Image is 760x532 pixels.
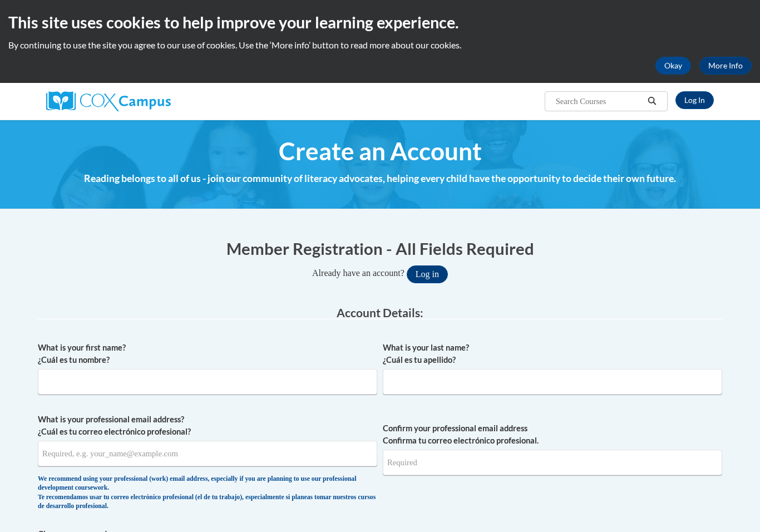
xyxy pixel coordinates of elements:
[655,57,691,75] button: Okay
[38,342,377,366] label: What is your first name? ¿Cuál es tu nombre?
[699,57,752,75] a: More Info
[38,237,722,260] h1: Member Registration - All Fields Required
[38,413,377,438] label: What is your professional email address? ¿Cuál es tu correo electrónico profesional?
[383,450,722,475] input: Required
[644,95,660,108] button: Search
[407,265,448,283] button: Log in
[383,369,722,395] input: Metadata input
[8,11,752,33] h2: This site uses cookies to help improve your learning experience.
[337,306,423,319] span: Account Details:
[675,91,714,109] a: Log In
[38,369,377,395] input: Metadata input
[312,268,404,278] span: Already have an account?
[38,441,377,466] input: Metadata input
[38,171,722,186] h4: Reading belongs to all of us - join our community of literacy advocates, helping every child have...
[383,342,722,366] label: What is your last name? ¿Cuál es tu apellido?
[8,39,752,51] p: By continuing to use the site you agree to our use of cookies. Use the ‘More info’ button to read...
[383,422,722,447] label: Confirm your professional email address Confirma tu correo electrónico profesional.
[38,475,377,511] div: We recommend using your professional (work) email address, especially if you are planning to use ...
[555,95,644,108] input: Search Courses
[279,136,482,166] span: Create an Account
[46,91,171,111] img: Cox Campus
